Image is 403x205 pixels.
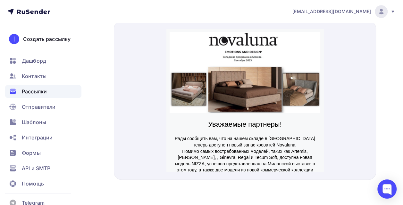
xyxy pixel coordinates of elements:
p: Рады сообщить вам, что на нашем складе в [GEOGRAPHIC_DATA] теперь доступен новый запас кроватей N... [3,107,154,119]
span: Рассылки [22,88,47,95]
span: Шаблоны [22,118,46,126]
a: Дашборд [5,54,81,67]
span: [EMAIL_ADDRESS][DOMAIN_NAME] [292,8,371,15]
span: Формы [22,149,41,157]
span: Уважаемые партнеры! [42,91,115,99]
a: Отправители [5,100,81,113]
span: Интеграции [22,134,53,141]
a: Контакты [5,70,81,83]
span: API и SMTP [22,164,50,172]
span: Дашборд [22,57,46,65]
span: Отправители [22,103,56,111]
a: Шаблоны [5,116,81,129]
a: Формы [5,146,81,159]
a: Рассылки [5,85,81,98]
a: [EMAIL_ADDRESS][DOMAIN_NAME] [292,5,395,18]
span: Помощь [22,180,44,187]
p: Помимо самых востребованных моделей, таких как Artemis, [PERSON_NAME], , Ginevra, Regal и Tecum S... [3,120,154,151]
span: Контакты [22,72,46,80]
div: Создать рассылку [23,35,71,43]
